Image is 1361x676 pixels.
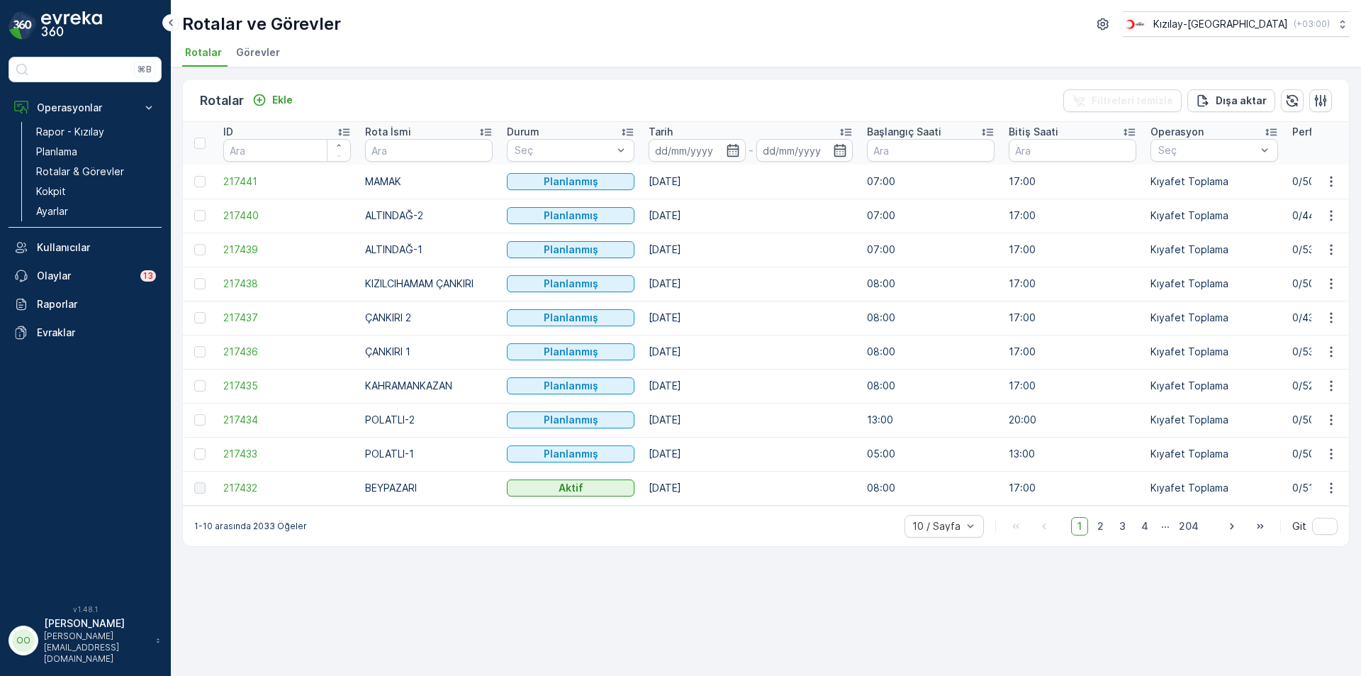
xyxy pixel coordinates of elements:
[1158,143,1256,157] p: Seç
[1172,517,1205,536] span: 204
[1143,301,1285,335] td: Kıyafet Toplama
[1002,437,1143,471] td: 13:00
[194,244,206,255] div: Toggle Row Selected
[507,207,634,224] button: Planlanmış
[544,447,598,461] p: Planlanmış
[223,174,351,189] a: 217441
[143,270,153,282] p: 13
[358,369,500,403] td: KAHRAMANKAZAN
[642,403,860,437] td: [DATE]
[194,210,206,221] div: Toggle Row Selected
[41,11,102,40] img: logo_dark-DEwI_e13.png
[642,369,860,403] td: [DATE]
[1187,89,1275,112] button: Dışa aktar
[194,482,206,494] div: Toggle Row Selected
[194,414,206,426] div: Toggle Row Selected
[1071,517,1088,536] span: 1
[1002,369,1143,403] td: 17:00
[9,11,37,40] img: logo
[44,616,149,631] p: [PERSON_NAME]
[1002,301,1143,335] td: 17:00
[1292,519,1306,533] span: Git
[182,13,341,35] p: Rotalar ve Görevler
[1150,125,1204,139] p: Operasyon
[860,267,1002,301] td: 08:00
[194,521,307,532] p: 1-10 arasında 2033 Öğeler
[358,165,500,199] td: MAMAK
[272,93,293,107] p: Ekle
[30,142,162,162] a: Planlama
[37,240,156,255] p: Kullanıcılar
[642,199,860,233] td: [DATE]
[185,45,222,60] span: Rotalar
[138,64,152,75] p: ⌘B
[30,201,162,221] a: Ayarlar
[1292,125,1349,139] p: Performans
[649,139,746,162] input: dd/mm/yyyy
[1143,267,1285,301] td: Kıyafet Toplama
[223,345,351,359] a: 217436
[867,139,995,162] input: Ara
[358,437,500,471] td: POLATLI-1
[1091,517,1110,536] span: 2
[247,92,298,109] button: Ekle
[507,275,634,292] button: Planlanmış
[860,335,1002,369] td: 08:00
[507,309,634,326] button: Planlanmış
[507,173,634,190] button: Planlanmış
[1143,233,1285,267] td: Kıyafet Toplama
[867,125,941,139] p: Başlangıç Saati
[749,142,754,159] p: -
[1002,471,1143,505] td: 17:00
[1002,267,1143,301] td: 17:00
[1135,517,1155,536] span: 4
[1143,335,1285,369] td: Kıyafet Toplama
[358,471,500,505] td: BEYPAZARI
[544,243,598,257] p: Planlanmış
[358,233,500,267] td: ALTINDAĞ-1
[642,301,860,335] td: [DATE]
[507,241,634,258] button: Planlanmış
[860,165,1002,199] td: 07:00
[642,267,860,301] td: [DATE]
[642,471,860,505] td: [DATE]
[649,125,673,139] p: Tarih
[223,243,351,257] a: 217439
[30,162,162,182] a: Rotalar & Görevler
[37,326,156,340] p: Evraklar
[860,471,1002,505] td: 08:00
[200,91,244,111] p: Rotalar
[358,301,500,335] td: ÇANKIRI 2
[860,369,1002,403] td: 08:00
[860,199,1002,233] td: 07:00
[1092,94,1173,108] p: Filtreleri temizle
[507,445,634,462] button: Planlanmış
[194,176,206,187] div: Toggle Row Selected
[9,318,162,347] a: Evraklar
[1161,517,1170,536] p: ...
[36,125,104,139] p: Rapor - Kızılay
[642,335,860,369] td: [DATE]
[1113,517,1132,536] span: 3
[1009,139,1136,162] input: Ara
[9,616,162,665] button: OO[PERSON_NAME][PERSON_NAME][EMAIL_ADDRESS][DOMAIN_NAME]
[223,481,351,495] span: 217432
[1143,471,1285,505] td: Kıyafet Toplama
[860,403,1002,437] td: 13:00
[36,145,77,159] p: Planlama
[358,403,500,437] td: POLATLI-2
[223,277,351,291] a: 217438
[507,343,634,360] button: Planlanmış
[642,233,860,267] td: [DATE]
[642,437,860,471] td: [DATE]
[223,413,351,427] a: 217434
[544,174,598,189] p: Planlanmış
[9,262,162,290] a: Olaylar13
[756,139,853,162] input: dd/mm/yyyy
[507,377,634,394] button: Planlanmış
[507,411,634,428] button: Planlanmış
[642,165,860,199] td: [DATE]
